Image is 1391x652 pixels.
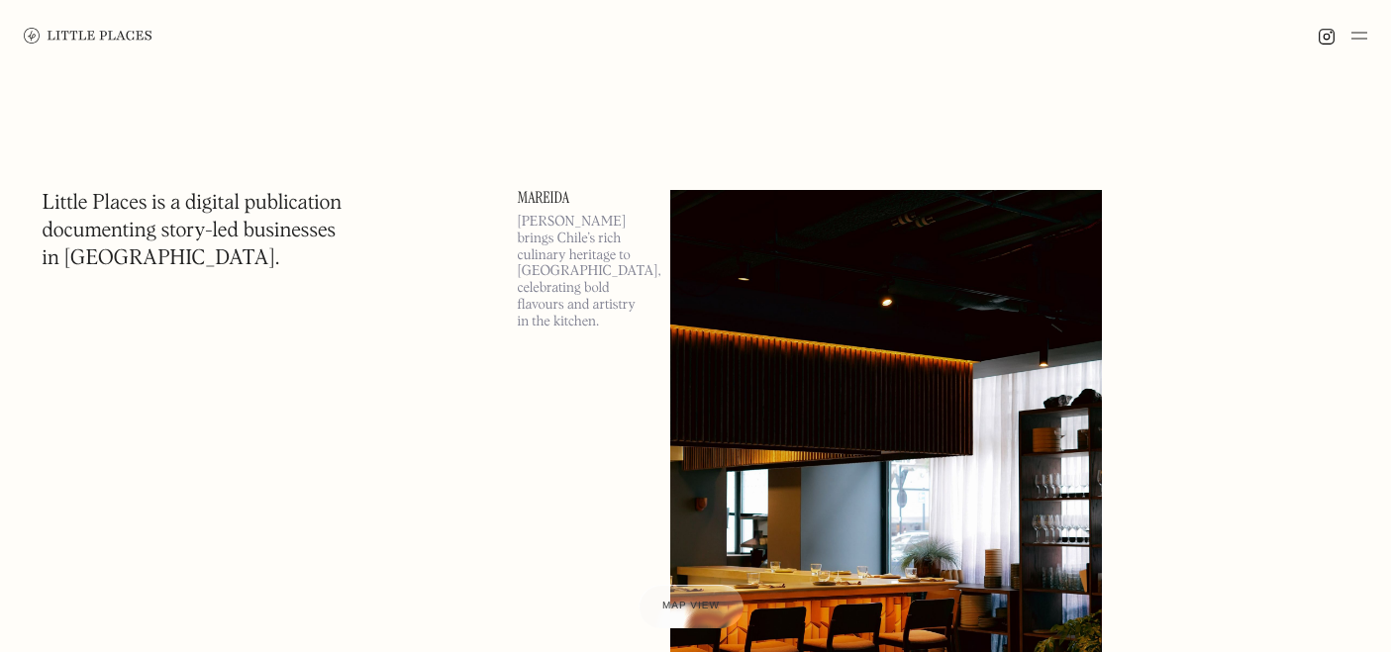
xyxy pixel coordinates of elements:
a: Map view [639,585,744,628]
p: [PERSON_NAME] brings Chile’s rich culinary heritage to [GEOGRAPHIC_DATA], celebrating bold flavou... [518,214,646,330]
a: Mareida [518,190,646,206]
span: Map view [662,601,720,611]
h1: Little Places is a digital publication documenting story-led businesses in [GEOGRAPHIC_DATA]. [43,190,343,273]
